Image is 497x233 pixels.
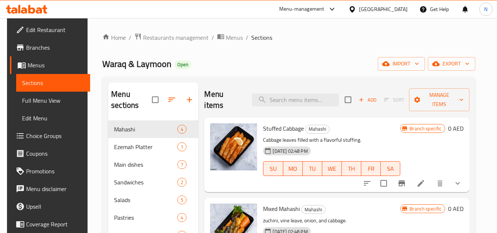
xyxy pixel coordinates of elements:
[453,179,462,188] svg: Show Choices
[251,33,272,42] span: Sections
[26,25,84,34] span: Edit Restaurant
[358,96,377,104] span: Add
[379,94,409,106] span: Select section first
[10,180,90,198] a: Menu disclaimer
[10,215,90,233] a: Coverage Report
[449,174,466,192] button: show more
[134,33,209,42] a: Restaurants management
[174,61,191,68] span: Open
[174,60,191,69] div: Open
[16,74,90,92] a: Sections
[26,131,84,140] span: Choice Groups
[111,89,152,111] h2: Menu sections
[407,125,444,132] span: Branch specific
[407,205,444,212] span: Branch specific
[114,178,177,187] span: Sandwiches
[448,204,464,214] h6: 0 AED
[279,5,324,14] div: Menu-management
[10,127,90,145] a: Choice Groups
[358,174,376,192] button: sort-choices
[26,220,84,229] span: Coverage Report
[416,179,425,188] a: Edit menu item
[181,91,198,109] button: Add section
[143,33,209,42] span: Restaurants management
[263,135,400,145] p: Cabbage leaves filled with a flavorful stuffing.
[356,94,379,106] span: Add item
[26,149,84,158] span: Coupons
[409,88,469,111] button: Manage items
[359,5,408,13] div: [GEOGRAPHIC_DATA]
[114,125,177,134] div: Mahashi
[177,178,187,187] div: items
[10,21,90,39] a: Edit Restaurant
[484,5,487,13] span: N
[434,59,469,68] span: export
[114,142,177,151] span: Ezemah Platter
[210,123,257,170] img: Stuffed Cabbage
[204,89,243,111] h2: Menu items
[302,205,325,214] span: Mahashi
[226,33,243,42] span: Menus
[114,213,177,222] span: Pastries
[26,184,84,193] span: Menu disclaimer
[263,216,400,225] p: zuchini, vine leave, onion, and cabbage.
[108,209,198,226] div: Pastries4
[286,163,300,174] span: MO
[10,39,90,56] a: Branches
[16,109,90,127] a: Edit Menu
[26,43,84,52] span: Branches
[263,161,283,176] button: SU
[177,160,187,169] div: items
[270,148,310,155] span: [DATE] 02:48 PM
[356,94,379,106] button: Add
[178,126,186,133] span: 4
[26,167,84,176] span: Promotions
[22,114,84,123] span: Edit Menu
[163,91,181,109] span: Sort sections
[148,92,163,107] span: Select all sections
[22,78,84,87] span: Sections
[178,179,186,186] span: 2
[322,161,342,176] button: WE
[178,144,186,151] span: 1
[263,203,300,214] span: Mixed Mahashi
[129,33,131,42] li: /
[22,96,84,105] span: Full Menu View
[325,163,339,174] span: WE
[431,174,449,192] button: delete
[28,61,84,70] span: Menus
[381,161,400,176] button: SA
[263,123,304,134] span: Stuffed Cabbage
[10,56,90,74] a: Menus
[108,138,198,156] div: Ezemah Platter1
[306,125,329,133] span: Mahashi
[305,125,330,134] div: Mahashi
[114,195,177,204] span: Salads
[415,91,464,109] span: Manage items
[177,195,187,204] div: items
[384,59,419,68] span: import
[178,214,186,221] span: 4
[177,125,187,134] div: items
[114,160,177,169] span: Main dishes
[10,162,90,180] a: Promotions
[283,161,303,176] button: MO
[266,163,280,174] span: SU
[108,191,198,209] div: Salads5
[108,173,198,191] div: Sandwiches2
[10,145,90,162] a: Coupons
[428,57,475,71] button: export
[16,92,90,109] a: Full Menu View
[303,161,322,176] button: TU
[252,93,339,106] input: search
[178,161,186,168] span: 7
[364,163,378,174] span: FR
[340,92,356,107] span: Select section
[306,163,319,174] span: TU
[212,33,214,42] li: /
[361,161,381,176] button: FR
